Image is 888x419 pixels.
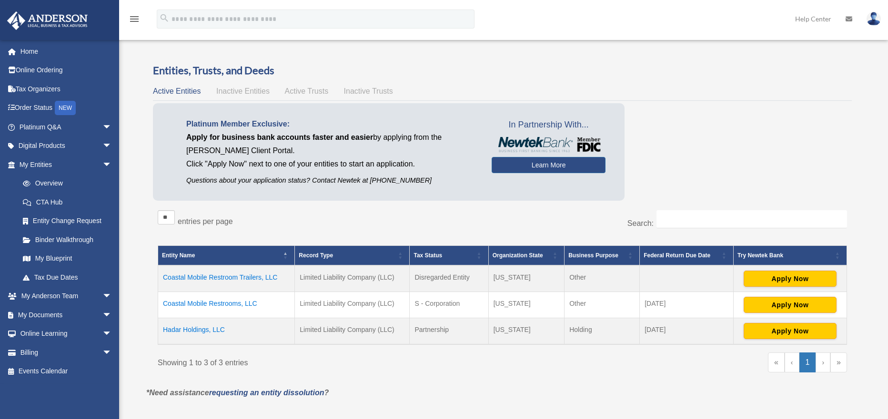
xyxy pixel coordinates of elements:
[295,292,410,318] td: Limited Liability Company (LLC)
[816,352,830,372] a: Next
[565,318,640,344] td: Holding
[565,245,640,265] th: Business Purpose: Activate to sort
[129,17,140,25] a: menu
[186,117,477,131] p: Platinum Member Exclusive:
[295,318,410,344] td: Limited Liability Company (LLC)
[640,292,734,318] td: [DATE]
[493,252,543,259] span: Organization State
[744,297,837,313] button: Apply Now
[410,318,488,344] td: Partnership
[7,305,126,324] a: My Documentsarrow_drop_down
[488,318,565,344] td: [US_STATE]
[299,252,333,259] span: Record Type
[799,352,816,372] a: 1
[209,389,324,397] a: requesting an entity dissolution
[55,101,76,115] div: NEW
[344,87,393,95] span: Inactive Trusts
[7,79,126,98] a: Tax Organizers
[7,287,126,306] a: My Anderson Teamarrow_drop_down
[565,292,640,318] td: Other
[129,13,140,25] i: menu
[744,271,837,287] button: Apply Now
[102,305,121,325] span: arrow_drop_down
[153,63,852,78] h3: Entities, Trusts, and Deeds
[158,318,295,344] td: Hadar Holdings, LLC
[102,324,121,344] span: arrow_drop_down
[13,249,121,268] a: My Blueprint
[158,292,295,318] td: Coastal Mobile Restrooms, LLC
[568,252,618,259] span: Business Purpose
[7,136,126,156] a: Digital Productsarrow_drop_down
[785,352,799,372] a: Previous
[13,193,121,212] a: CTA Hub
[644,252,710,259] span: Federal Return Due Date
[178,217,233,225] label: entries per page
[102,136,121,156] span: arrow_drop_down
[186,131,477,157] p: by applying from the [PERSON_NAME] Client Portal.
[7,61,126,80] a: Online Ordering
[7,117,126,136] a: Platinum Q&Aarrow_drop_down
[7,155,121,174] a: My Entitiesarrow_drop_down
[640,245,734,265] th: Federal Return Due Date: Activate to sort
[4,11,91,30] img: Anderson Advisors Platinum Portal
[186,133,373,141] span: Apply for business bank accounts faster and easier
[410,265,488,292] td: Disregarded Entity
[7,42,126,61] a: Home
[158,352,495,370] div: Showing 1 to 3 of 3 entries
[737,250,832,261] div: Try Newtek Bank
[627,219,654,227] label: Search:
[146,389,329,397] em: *Need assistance ?
[488,245,565,265] th: Organization State: Activate to sort
[7,362,126,381] a: Events Calendar
[13,268,121,287] a: Tax Due Dates
[102,117,121,137] span: arrow_drop_down
[734,245,847,265] th: Try Newtek Bank : Activate to sort
[216,87,270,95] span: Inactive Entities
[410,292,488,318] td: S - Corporation
[158,245,295,265] th: Entity Name: Activate to invert sorting
[7,98,126,118] a: Order StatusNEW
[7,324,126,343] a: Online Learningarrow_drop_down
[414,252,442,259] span: Tax Status
[565,265,640,292] td: Other
[13,212,121,231] a: Entity Change Request
[7,343,126,362] a: Billingarrow_drop_down
[496,137,601,152] img: NewtekBankLogoSM.png
[102,343,121,362] span: arrow_drop_down
[867,12,881,26] img: User Pic
[488,265,565,292] td: [US_STATE]
[102,155,121,175] span: arrow_drop_down
[162,252,195,259] span: Entity Name
[488,292,565,318] td: [US_STATE]
[13,230,121,249] a: Binder Walkthrough
[186,157,477,171] p: Click "Apply Now" next to one of your entities to start an application.
[492,157,605,173] a: Learn More
[295,265,410,292] td: Limited Liability Company (LLC)
[158,265,295,292] td: Coastal Mobile Restroom Trailers, LLC
[13,174,117,193] a: Overview
[410,245,488,265] th: Tax Status: Activate to sort
[102,287,121,306] span: arrow_drop_down
[768,352,785,372] a: First
[492,117,605,133] span: In Partnership With...
[153,87,201,95] span: Active Entities
[640,318,734,344] td: [DATE]
[295,245,410,265] th: Record Type: Activate to sort
[186,175,477,186] p: Questions about your application status? Contact Newtek at [PHONE_NUMBER]
[830,352,847,372] a: Last
[744,323,837,339] button: Apply Now
[285,87,329,95] span: Active Trusts
[159,13,170,23] i: search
